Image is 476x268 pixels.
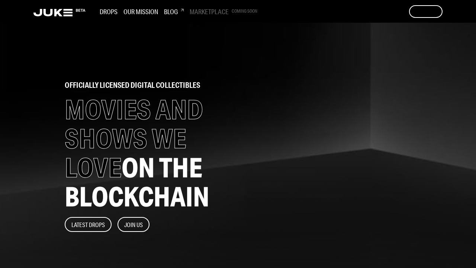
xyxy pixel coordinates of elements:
[164,7,184,16] h3: Blog
[65,217,112,232] button: Latest Drops
[123,7,158,16] h3: Our Mission
[65,151,209,213] span: ON THE BLOCKCHAIN
[100,7,118,16] h3: Drops
[65,95,227,211] h1: MOVIES AND SHOWS WE LOVE
[65,82,227,89] h2: officially licensed digital collectibles
[118,217,149,232] button: Join Us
